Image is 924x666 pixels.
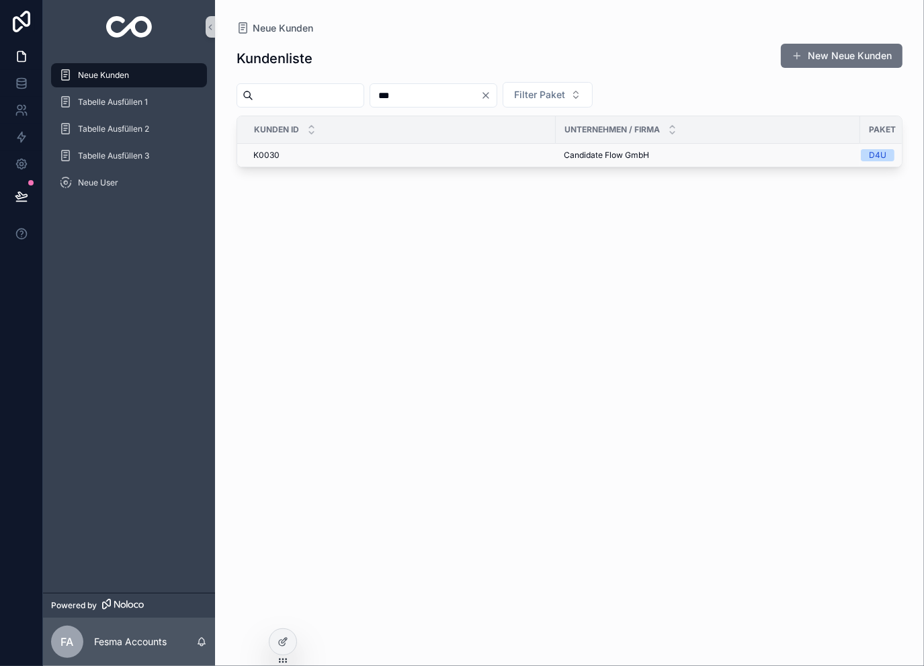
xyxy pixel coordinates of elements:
[781,44,902,68] button: New Neue Kunden
[51,144,207,168] a: Tabelle Ausfüllen 3
[51,600,97,611] span: Powered by
[564,150,649,161] span: Candidate Flow GmbH
[43,593,215,618] a: Powered by
[78,70,129,81] span: Neue Kunden
[253,150,548,161] a: K0030
[514,88,565,101] span: Filter Paket
[78,151,149,161] span: Tabelle Ausfüllen 3
[61,634,74,650] span: FA
[253,22,313,35] span: Neue Kunden
[51,63,207,87] a: Neue Kunden
[254,124,299,135] span: Kunden ID
[237,22,313,35] a: Neue Kunden
[480,90,497,101] button: Clear
[78,97,148,108] span: Tabelle Ausfüllen 1
[51,90,207,114] a: Tabelle Ausfüllen 1
[51,117,207,141] a: Tabelle Ausfüllen 2
[78,124,149,134] span: Tabelle Ausfüllen 2
[869,149,886,161] div: D4U
[106,16,153,38] img: App logo
[869,124,896,135] span: Paket
[51,171,207,195] a: Neue User
[564,124,660,135] span: Unternehmen / Firma
[78,177,118,188] span: Neue User
[43,54,215,212] div: scrollable content
[253,150,280,161] span: K0030
[564,150,852,161] a: Candidate Flow GmbH
[503,82,593,108] button: Select Button
[94,635,167,649] p: Fesma Accounts
[237,49,312,68] h1: Kundenliste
